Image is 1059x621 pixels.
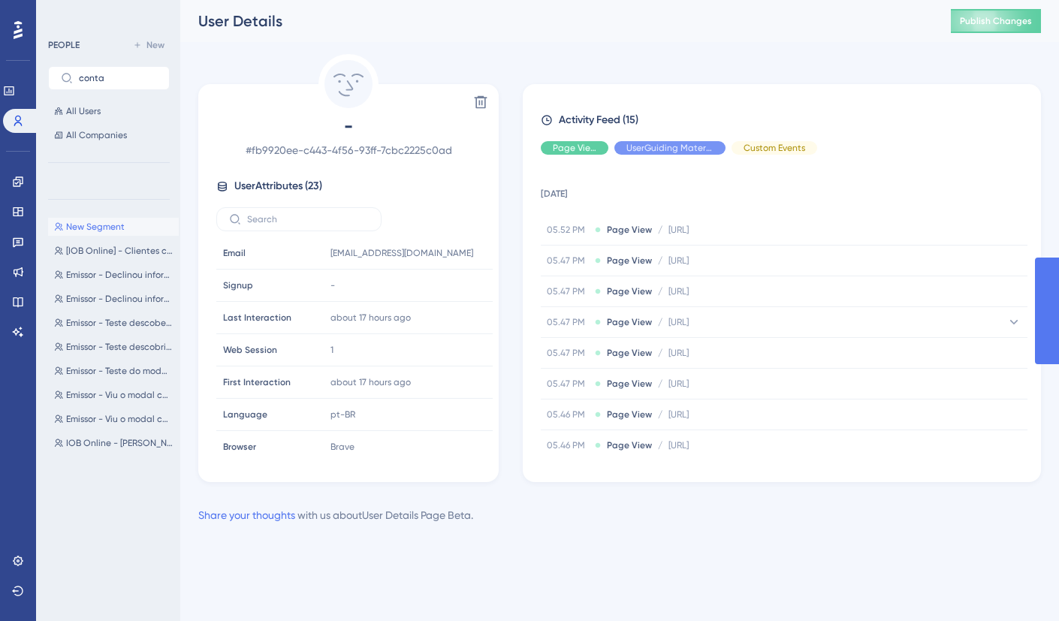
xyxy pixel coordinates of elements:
div: PEOPLE [48,39,80,51]
span: [URL] [668,378,689,390]
span: Page View [607,439,652,451]
button: Publish Changes [951,9,1041,33]
button: New Segment [48,218,179,236]
span: Page View [607,408,652,421]
span: [EMAIL_ADDRESS][DOMAIN_NAME] [330,247,473,259]
span: Browser [223,441,256,453]
span: 05.47 PM [547,378,589,390]
span: IOB Online - [PERSON_NAME] [66,437,173,449]
span: 05.47 PM [547,347,589,359]
span: Web Session [223,344,277,356]
input: Search [79,73,157,83]
span: - [330,279,335,291]
button: Emissor - Teste descobrir contador (sem CNPJ) [48,338,179,356]
span: Custom Events [744,142,805,154]
span: Publish Changes [960,15,1032,27]
button: Emissor - Teste descoberta do contador com CNPJ [48,314,179,332]
span: User Attributes ( 23 ) [234,177,322,195]
span: Page View [607,347,652,359]
button: Emissor - Viu o modal contador sem CNPJ [48,410,179,428]
span: 05.47 PM [547,255,589,267]
span: [URL] [668,316,689,328]
span: Emissor - Viu o modal contador com CNPJ [66,389,173,401]
span: New [146,39,164,51]
button: All Companies [48,126,170,144]
span: [URL] [668,408,689,421]
span: [URL] [668,224,689,236]
div: User Details [198,11,913,32]
span: Emissor - Teste do modal para contador [66,365,173,377]
span: / [658,378,662,390]
a: Share your thoughts [198,509,295,521]
span: Emissor - Declinou informar contador sem CNPJ [66,293,173,305]
span: Emissor - Declinou informar contador com CNPJ [66,269,173,281]
span: [URL] [668,285,689,297]
button: Emissor - Teste do modal para contador [48,362,179,380]
span: 05.52 PM [547,224,589,236]
span: / [658,316,662,328]
span: / [658,255,662,267]
span: / [658,439,662,451]
span: 05.46 PM [547,408,589,421]
span: - [216,114,481,138]
time: about 17 hours ago [330,377,411,387]
span: All Users [66,105,101,117]
span: First Interaction [223,376,291,388]
span: Language [223,408,267,421]
span: pt-BR [330,408,355,421]
span: Emissor - Viu o modal contador sem CNPJ [66,413,173,425]
span: Page View [607,378,652,390]
span: / [658,408,662,421]
button: Emissor - Declinou informar contador sem CNPJ [48,290,179,308]
span: Signup [223,279,253,291]
span: All Companies [66,129,127,141]
span: Page View [607,316,652,328]
span: [URL] [668,439,689,451]
iframe: UserGuiding AI Assistant Launcher [996,562,1041,607]
span: [IOB Online] - Clientes com conta gratuita [66,245,173,257]
span: Last Interaction [223,312,291,324]
td: [DATE] [541,167,1027,215]
span: Page View [607,255,652,267]
span: [URL] [668,347,689,359]
span: Page View [607,285,652,297]
button: New [128,36,170,54]
span: 05.47 PM [547,316,589,328]
span: / [658,347,662,359]
button: [IOB Online] - Clientes com conta gratuita [48,242,179,260]
input: Search [247,214,369,225]
span: Activity Feed (15) [559,111,638,129]
button: IOB Online - [PERSON_NAME] [48,434,179,452]
span: 05.46 PM [547,439,589,451]
span: Brave [330,441,355,453]
span: New Segment [66,221,125,233]
span: 1 [330,344,333,356]
div: with us about User Details Page Beta . [198,506,473,524]
span: Emissor - Teste descoberta do contador com CNPJ [66,317,173,329]
span: Page View [553,142,596,154]
button: All Users [48,102,170,120]
button: Emissor - Declinou informar contador com CNPJ [48,266,179,284]
button: Emissor - Viu o modal contador com CNPJ [48,386,179,404]
span: Page View [607,224,652,236]
span: Emissor - Teste descobrir contador (sem CNPJ) [66,341,173,353]
span: Email [223,247,246,259]
span: # fb9920ee-c443-4f56-93ff-7cbc2225c0ad [216,141,481,159]
span: UserGuiding Material [626,142,714,154]
time: about 17 hours ago [330,312,411,323]
span: / [658,224,662,236]
span: [URL] [668,255,689,267]
span: / [658,285,662,297]
span: 05.47 PM [547,285,589,297]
